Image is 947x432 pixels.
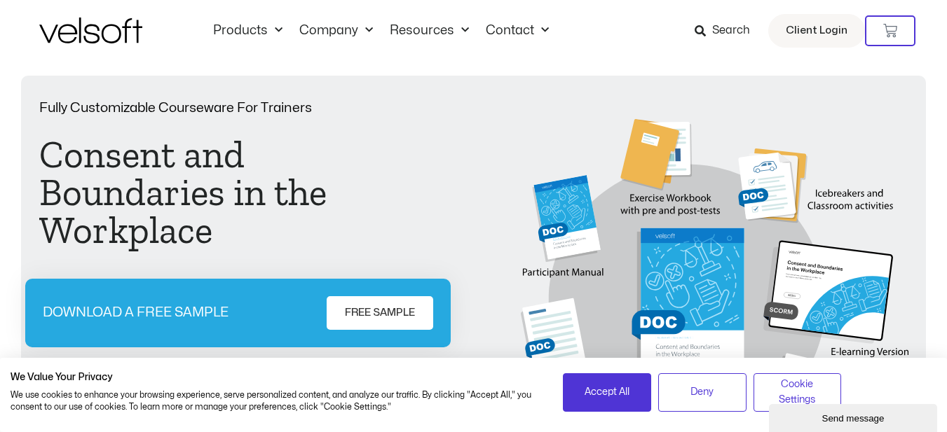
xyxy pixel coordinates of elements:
[690,384,714,400] span: Deny
[768,14,865,48] a: Client Login
[327,296,433,330] a: FREE SAMPLE
[39,18,142,43] img: Velsoft Training Materials
[763,377,833,408] span: Cookie Settings
[39,136,426,249] h1: Consent and Boundaries in the Workplace
[11,371,542,384] h2: We Value Your Privacy
[658,373,747,412] button: Deny all cookies
[712,22,750,40] span: Search
[477,23,557,39] a: ContactMenu Toggle
[695,19,760,43] a: Search
[291,23,381,39] a: CompanyMenu Toggle
[381,23,477,39] a: ResourcesMenu Toggle
[754,373,842,412] button: Adjust cookie preferences
[786,22,847,40] span: Client Login
[585,384,629,400] span: Accept All
[563,373,651,412] button: Accept all cookies
[345,305,415,321] span: FREE SAMPLE
[11,389,542,413] p: We use cookies to enhance your browsing experience, serve personalized content, and analyze our t...
[43,306,229,319] p: DOWNLOAD A FREE SAMPLE
[769,401,940,432] iframe: chat widget
[39,102,426,115] p: Fully Customizable Courseware For Trainers
[205,23,291,39] a: ProductsMenu Toggle
[205,23,557,39] nav: Menu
